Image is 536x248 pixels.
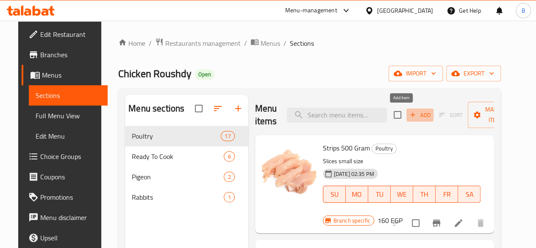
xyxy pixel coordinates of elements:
a: Upsell [22,228,108,248]
span: SU [327,188,342,201]
span: Chicken Roushdy [118,64,192,83]
div: items [221,131,234,141]
nav: Menu sections [125,123,248,211]
button: Manage items [468,102,525,128]
button: Add section [228,98,248,119]
button: Branch-specific-item [426,213,447,233]
span: Select to update [407,214,425,232]
span: Ready To Cook [132,151,224,162]
div: items [224,192,234,202]
div: Poultry [372,144,397,154]
span: MO [349,188,365,201]
span: Promotions [40,192,101,202]
p: Slices small size [323,156,481,167]
span: Full Menu View [36,111,101,121]
a: Choice Groups [22,146,108,167]
a: Promotions [22,187,108,207]
span: Sections [36,90,101,100]
a: Restaurants management [155,38,241,49]
a: Menus [250,38,280,49]
span: Branches [40,50,101,60]
div: Ready To Cook6 [125,146,248,167]
span: 6 [224,153,234,161]
div: Pigeon2 [125,167,248,187]
span: Rabbits [132,192,224,202]
span: 17 [221,132,234,140]
a: Menu disclaimer [22,207,108,228]
span: Menu disclaimer [40,212,101,223]
span: TU [372,188,387,201]
a: Home [118,38,145,48]
span: 1 [224,193,234,201]
div: items [224,172,234,182]
span: export [453,68,494,79]
span: Manage items [475,104,518,125]
span: Select section first [433,109,468,122]
div: Menu-management [285,6,337,16]
span: Edit Menu [36,131,101,141]
span: Strips 500 Gram [323,142,370,154]
li: / [244,38,247,48]
button: SU [323,186,346,203]
a: Edit Restaurant [22,24,108,45]
button: MO [346,186,368,203]
span: SA [461,188,477,201]
img: Strips 500 Gram [262,142,316,196]
button: TU [368,186,391,203]
div: [GEOGRAPHIC_DATA] [377,6,433,15]
span: Select all sections [190,100,208,117]
button: FR [436,186,458,203]
span: Menus [42,70,101,80]
span: Poultry [132,131,221,141]
a: Edit Menu [29,126,108,146]
button: TH [413,186,436,203]
a: Coupons [22,167,108,187]
h2: Menu items [255,102,277,128]
h2: Menu sections [128,102,184,115]
a: Edit menu item [453,218,464,228]
span: Coupons [40,172,101,182]
span: Upsell [40,233,101,243]
button: export [446,66,501,81]
button: WE [391,186,413,203]
nav: breadcrumb [118,38,501,49]
a: Branches [22,45,108,65]
span: Add [408,110,431,120]
div: Poultry17 [125,126,248,146]
span: Pigeon [132,172,224,182]
div: Rabbits1 [125,187,248,207]
span: Sort sections [208,98,228,119]
li: / [149,38,152,48]
a: Sections [29,85,108,106]
span: Select section [389,106,406,124]
span: Poultry [372,144,396,153]
span: Choice Groups [40,151,101,162]
h6: 160 EGP [378,215,403,226]
a: Full Menu View [29,106,108,126]
div: items [224,151,234,162]
span: import [395,68,436,79]
span: Menus [261,38,280,48]
span: Edit Restaurant [40,29,101,39]
span: TH [417,188,432,201]
span: FR [439,188,455,201]
span: Branch specific [330,217,374,225]
li: / [283,38,286,48]
a: Menus [22,65,108,85]
button: import [389,66,443,81]
span: Open [195,71,214,78]
button: delete [470,213,491,233]
span: Restaurants management [165,38,241,48]
span: [DATE] 02:35 PM [330,170,378,178]
div: Open [195,70,214,80]
span: 2 [224,173,234,181]
span: B [521,6,525,15]
button: SA [458,186,480,203]
input: search [287,108,387,123]
span: Sections [290,38,314,48]
button: Add [406,109,433,122]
